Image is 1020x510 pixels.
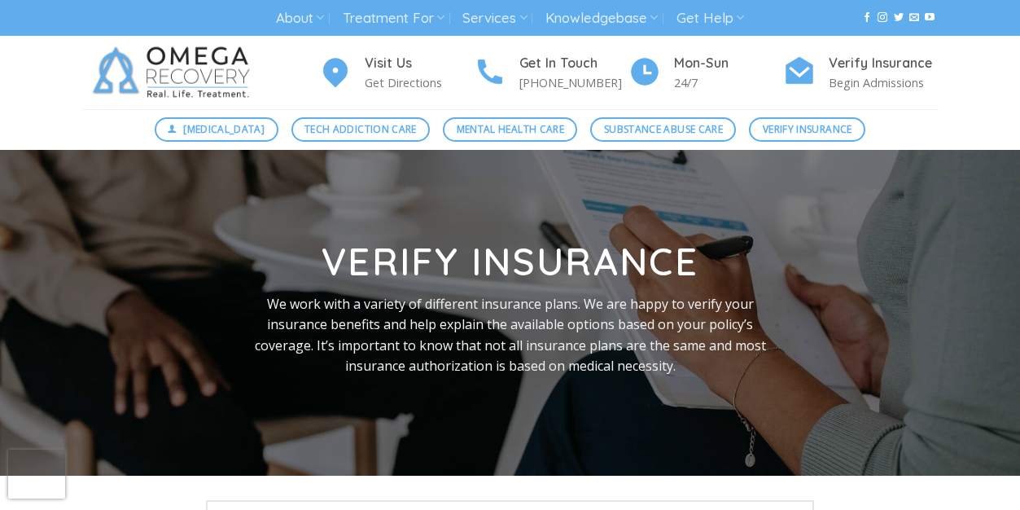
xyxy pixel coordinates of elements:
[443,117,577,142] a: Mental Health Care
[291,117,431,142] a: Tech Addiction Care
[462,3,527,33] a: Services
[319,53,474,93] a: Visit Us Get Directions
[365,73,474,92] p: Get Directions
[783,53,938,93] a: Verify Insurance Begin Admissions
[829,73,938,92] p: Begin Admissions
[829,53,938,74] h4: Verify Insurance
[183,121,265,137] span: [MEDICAL_DATA]
[343,3,444,33] a: Treatment For
[925,12,935,24] a: Follow on YouTube
[604,121,723,137] span: Substance Abuse Care
[590,117,736,142] a: Substance Abuse Care
[365,53,474,74] h4: Visit Us
[8,450,65,499] iframe: reCAPTCHA
[676,3,744,33] a: Get Help
[674,53,783,74] h4: Mon-Sun
[894,12,904,24] a: Follow on Twitter
[674,73,783,92] p: 24/7
[322,238,698,285] strong: Verify Insurance
[304,121,417,137] span: Tech Addiction Care
[83,36,266,109] img: Omega Recovery
[763,121,852,137] span: Verify Insurance
[474,53,628,93] a: Get In Touch [PHONE_NUMBER]
[155,117,278,142] a: [MEDICAL_DATA]
[519,53,628,74] h4: Get In Touch
[878,12,887,24] a: Follow on Instagram
[862,12,872,24] a: Follow on Facebook
[276,3,324,33] a: About
[749,117,865,142] a: Verify Insurance
[519,73,628,92] p: [PHONE_NUMBER]
[247,294,774,377] p: We work with a variety of different insurance plans. We are happy to verify your insurance benefi...
[909,12,919,24] a: Send us an email
[457,121,564,137] span: Mental Health Care
[545,3,658,33] a: Knowledgebase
